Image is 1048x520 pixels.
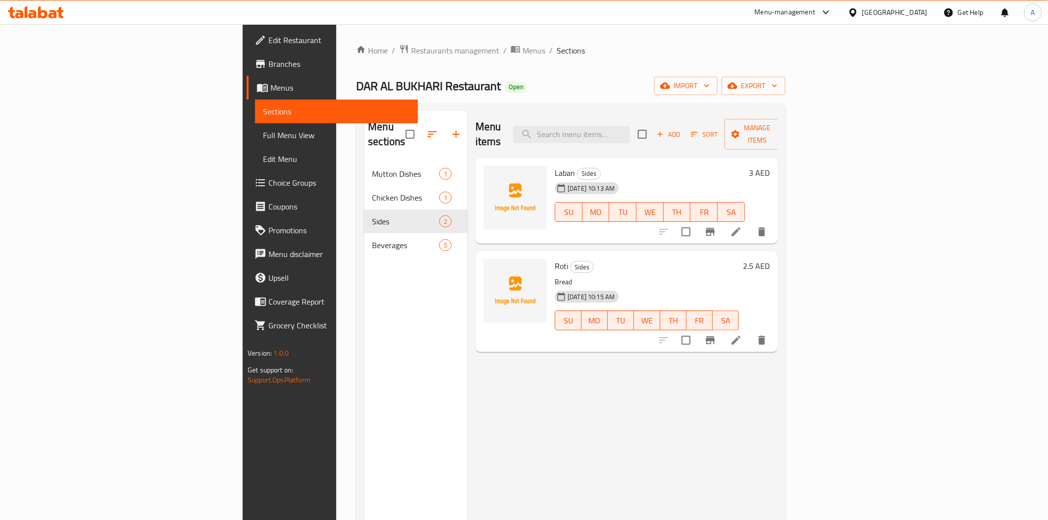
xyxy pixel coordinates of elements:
div: Mutton Dishes1 [364,162,468,186]
button: MO [582,202,610,222]
p: Bread [555,276,739,288]
span: Get support on: [248,364,293,376]
span: Menu disclaimer [268,248,410,260]
a: Edit menu item [730,334,742,346]
h2: Menu items [475,119,501,149]
span: SA [722,205,741,219]
a: Menus [511,44,545,57]
a: Restaurants management [399,44,499,57]
span: 5 [440,241,451,250]
button: export [722,77,786,95]
span: Open [505,83,527,91]
span: 1.0.0 [274,347,289,360]
span: MO [585,313,604,328]
div: items [439,168,452,180]
a: Promotions [247,218,418,242]
span: Add [655,129,682,140]
span: Edit Menu [263,153,410,165]
span: Beverages [372,239,439,251]
span: Sides [571,261,593,273]
button: import [654,77,718,95]
span: Select to update [676,221,696,242]
span: [DATE] 10:15 AM [564,292,619,302]
a: Sections [255,100,418,123]
div: items [439,239,452,251]
span: FR [694,205,714,219]
button: Branch-specific-item [698,220,722,244]
span: Menus [270,82,410,94]
button: delete [750,220,774,244]
button: delete [750,328,774,352]
span: Sections [557,45,585,56]
span: Full Menu View [263,129,410,141]
a: Full Menu View [255,123,418,147]
div: Beverages5 [364,233,468,257]
button: Branch-specific-item [698,328,722,352]
span: SU [559,205,578,219]
li: / [503,45,507,56]
button: SU [555,311,581,330]
span: Chicken Dishes [372,192,439,204]
span: Select section [632,124,653,145]
button: TH [660,311,686,330]
span: Restaurants management [411,45,499,56]
a: Edit menu item [730,226,742,238]
span: Add item [653,127,684,142]
a: Upsell [247,266,418,290]
div: Open [505,81,527,93]
div: [GEOGRAPHIC_DATA] [862,7,928,18]
span: 2 [440,217,451,226]
div: items [439,215,452,227]
a: Coverage Report [247,290,418,313]
span: Menus [523,45,545,56]
div: Mutton Dishes [372,168,439,180]
span: TU [612,313,630,328]
a: Edit Menu [255,147,418,171]
span: Select all sections [400,124,420,145]
span: 1 [440,169,451,179]
span: SA [717,313,735,328]
span: import [662,80,710,92]
button: MO [581,311,608,330]
span: Sort [691,129,718,140]
span: Sort sections [420,122,444,146]
img: Laban [483,166,547,229]
button: FR [686,311,713,330]
span: Upsell [268,272,410,284]
button: TH [664,202,691,222]
span: Coverage Report [268,296,410,308]
a: Choice Groups [247,171,418,195]
span: MO [586,205,606,219]
span: Laban [555,165,575,180]
span: Promotions [268,224,410,236]
a: Coupons [247,195,418,218]
span: Manage items [733,122,783,147]
button: FR [690,202,718,222]
li: / [549,45,553,56]
h6: 3 AED [749,166,770,180]
a: Menu disclaimer [247,242,418,266]
button: SA [713,311,739,330]
span: Choice Groups [268,177,410,189]
nav: breadcrumb [356,44,785,57]
button: WE [636,202,664,222]
span: Branches [268,58,410,70]
nav: Menu sections [364,158,468,261]
a: Branches [247,52,418,76]
span: A [1031,7,1035,18]
button: WE [634,311,660,330]
span: WE [640,205,660,219]
span: Grocery Checklist [268,319,410,331]
img: Roti [483,259,547,322]
div: Chicken Dishes1 [364,186,468,209]
span: Sides [372,215,439,227]
span: Edit Restaurant [268,34,410,46]
span: 1 [440,193,451,203]
button: TU [609,202,636,222]
span: SU [559,313,577,328]
span: TH [668,205,687,219]
a: Grocery Checklist [247,313,418,337]
span: TU [613,205,632,219]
